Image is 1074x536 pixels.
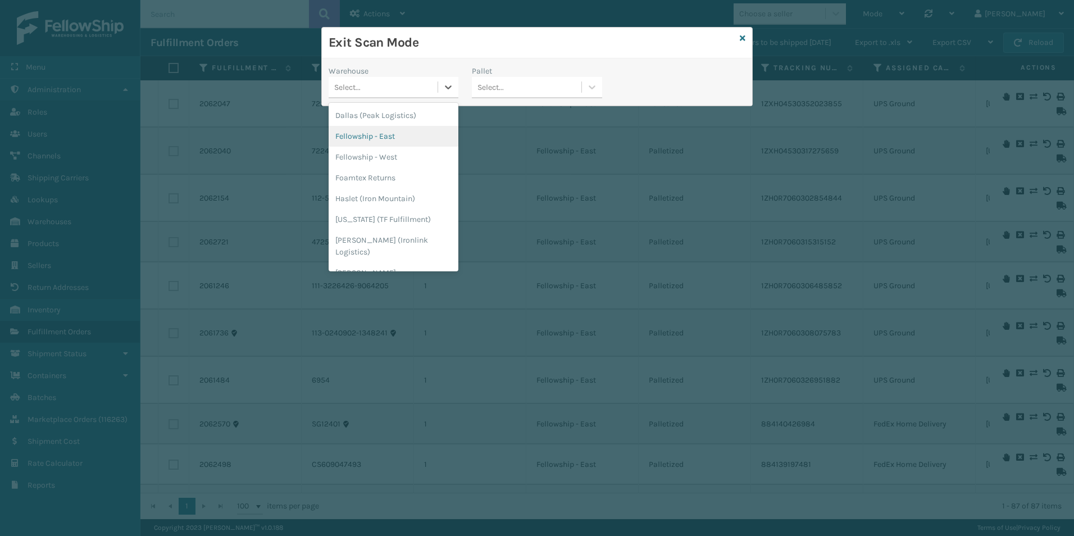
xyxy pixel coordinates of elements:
[329,65,368,77] label: Warehouse
[329,147,458,167] div: Fellowship - West
[329,188,458,209] div: Haslet (Iron Mountain)
[477,81,504,93] div: Select...
[329,105,458,126] div: Dallas (Peak Logistics)
[329,209,458,230] div: [US_STATE] (TF Fulfillment)
[472,65,492,77] label: Pallet
[329,126,458,147] div: Fellowship - East
[329,262,458,283] div: [PERSON_NAME]
[329,230,458,262] div: [PERSON_NAME] (Ironlink Logistics)
[334,81,361,93] div: Select...
[329,167,458,188] div: Foamtex Returns
[329,34,735,51] h3: Exit Scan Mode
